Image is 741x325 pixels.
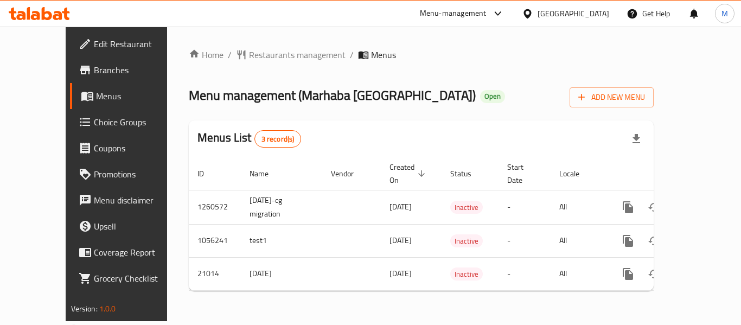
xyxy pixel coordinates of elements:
[559,167,593,180] span: Locale
[96,90,181,103] span: Menus
[189,83,476,107] span: Menu management ( Marhaba [GEOGRAPHIC_DATA] )
[94,220,181,233] span: Upsell
[70,83,189,109] a: Menus
[450,201,483,214] span: Inactive
[499,224,551,257] td: -
[254,130,302,148] div: Total records count
[197,130,301,148] h2: Menus List
[551,190,606,224] td: All
[94,272,181,285] span: Grocery Checklist
[241,190,322,224] td: [DATE]-cg migration
[94,63,181,77] span: Branches
[189,190,241,224] td: 1260572
[331,167,368,180] span: Vendor
[615,228,641,254] button: more
[241,257,322,290] td: [DATE]
[350,48,354,61] li: /
[389,233,412,247] span: [DATE]
[70,161,189,187] a: Promotions
[70,57,189,83] a: Branches
[450,167,486,180] span: Status
[721,8,728,20] span: M
[189,157,728,291] table: enhanced table
[70,239,189,265] a: Coverage Report
[70,31,189,57] a: Edit Restaurant
[551,224,606,257] td: All
[641,194,667,220] button: Change Status
[189,48,223,61] a: Home
[371,48,396,61] span: Menus
[389,200,412,214] span: [DATE]
[94,116,181,129] span: Choice Groups
[241,224,322,257] td: test1
[570,87,654,107] button: Add New Menu
[578,91,645,104] span: Add New Menu
[189,224,241,257] td: 1056241
[606,157,728,190] th: Actions
[389,266,412,281] span: [DATE]
[94,194,181,207] span: Menu disclaimer
[450,234,483,247] div: Inactive
[641,261,667,287] button: Change Status
[197,167,218,180] span: ID
[71,302,98,316] span: Version:
[249,48,346,61] span: Restaurants management
[70,109,189,135] a: Choice Groups
[99,302,116,316] span: 1.0.0
[480,90,505,103] div: Open
[94,246,181,259] span: Coverage Report
[94,168,181,181] span: Promotions
[250,167,283,180] span: Name
[70,213,189,239] a: Upsell
[236,48,346,61] a: Restaurants management
[641,228,667,254] button: Change Status
[623,126,649,152] div: Export file
[450,268,483,281] span: Inactive
[420,7,487,20] div: Menu-management
[189,257,241,290] td: 21014
[507,161,538,187] span: Start Date
[70,135,189,161] a: Coupons
[551,257,606,290] td: All
[94,37,181,50] span: Edit Restaurant
[450,235,483,247] span: Inactive
[70,265,189,291] a: Grocery Checklist
[255,134,301,144] span: 3 record(s)
[499,257,551,290] td: -
[94,142,181,155] span: Coupons
[189,48,654,61] nav: breadcrumb
[499,190,551,224] td: -
[538,8,609,20] div: [GEOGRAPHIC_DATA]
[480,92,505,101] span: Open
[70,187,189,213] a: Menu disclaimer
[615,194,641,220] button: more
[615,261,641,287] button: more
[228,48,232,61] li: /
[389,161,429,187] span: Created On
